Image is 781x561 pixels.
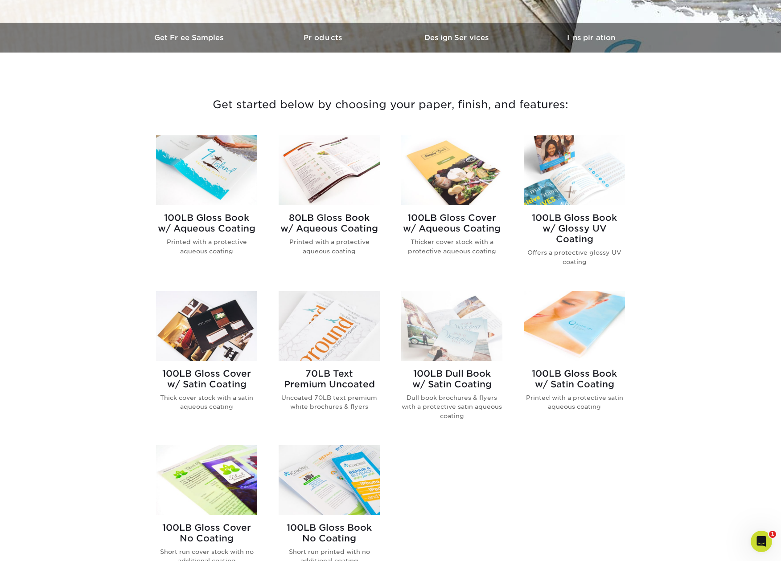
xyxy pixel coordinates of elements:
[279,135,380,280] a: 80LB Gloss Book<br/>w/ Aqueous Coating Brochures & Flyers 80LB Gloss Bookw/ Aqueous Coating Print...
[156,291,257,435] a: 100LB Gloss Cover<br/>w/ Satin Coating Brochures & Flyers 100LB Gloss Coverw/ Satin Coating Thick...
[769,531,776,538] span: 1
[279,212,380,234] h2: 80LB Gloss Book w/ Aqueous Coating
[279,445,380,515] img: 100LB Gloss Book<br/>No Coating Brochures & Flyers
[751,531,772,552] iframe: Intercom live chat
[279,368,380,390] h2: 70LB Text Premium Uncoated
[524,135,625,205] img: 100LB Gloss Book<br/>w/ Glossy UV Coating Brochures & Flyers
[156,237,257,256] p: Printed with a protective aqueous coating
[390,23,524,53] a: Design Services
[156,291,257,361] img: 100LB Gloss Cover<br/>w/ Satin Coating Brochures & Flyers
[401,237,502,256] p: Thicker cover stock with a protective aqueous coating
[401,212,502,234] h2: 100LB Gloss Cover w/ Aqueous Coating
[156,212,257,234] h2: 100LB Gloss Book w/ Aqueous Coating
[156,368,257,390] h2: 100LB Gloss Cover w/ Satin Coating
[401,393,502,420] p: Dull book brochures & flyers with a protective satin aqueous coating
[279,135,380,205] img: 80LB Gloss Book<br/>w/ Aqueous Coating Brochures & Flyers
[279,291,380,435] a: 70LB Text<br/>Premium Uncoated Brochures & Flyers 70LB TextPremium Uncoated Uncoated 70LB text pr...
[279,393,380,411] p: Uncoated 70LB text premium white brochures & flyers
[524,135,625,280] a: 100LB Gloss Book<br/>w/ Glossy UV Coating Brochures & Flyers 100LB Gloss Bookw/ Glossy UV Coating...
[156,522,257,544] h2: 100LB Gloss Cover No Coating
[156,445,257,515] img: 100LB Gloss Cover<br/>No Coating Brochures & Flyers
[401,135,502,205] img: 100LB Gloss Cover<br/>w/ Aqueous Coating Brochures & Flyers
[401,291,502,361] img: 100LB Dull Book<br/>w/ Satin Coating Brochures & Flyers
[401,291,502,435] a: 100LB Dull Book<br/>w/ Satin Coating Brochures & Flyers 100LB Dull Bookw/ Satin Coating Dull book...
[156,135,257,280] a: 100LB Gloss Book<br/>w/ Aqueous Coating Brochures & Flyers 100LB Gloss Bookw/ Aqueous Coating Pri...
[257,23,390,53] a: Products
[401,368,502,390] h2: 100LB Dull Book w/ Satin Coating
[390,33,524,42] h3: Design Services
[401,135,502,280] a: 100LB Gloss Cover<br/>w/ Aqueous Coating Brochures & Flyers 100LB Gloss Coverw/ Aqueous Coating T...
[279,237,380,256] p: Printed with a protective aqueous coating
[279,291,380,361] img: 70LB Text<br/>Premium Uncoated Brochures & Flyers
[524,212,625,244] h2: 100LB Gloss Book w/ Glossy UV Coating
[156,135,257,205] img: 100LB Gloss Book<br/>w/ Aqueous Coating Brochures & Flyers
[524,33,658,42] h3: Inspiration
[524,248,625,266] p: Offers a protective glossy UV coating
[123,33,257,42] h3: Get Free Samples
[524,291,625,361] img: 100LB Gloss Book<br/>w/ Satin Coating Brochures & Flyers
[524,393,625,411] p: Printed with a protective satin aqueous coating
[156,393,257,411] p: Thick cover stock with a satin aqueous coating
[279,522,380,544] h2: 100LB Gloss Book No Coating
[524,291,625,435] a: 100LB Gloss Book<br/>w/ Satin Coating Brochures & Flyers 100LB Gloss Bookw/ Satin Coating Printed...
[524,368,625,390] h2: 100LB Gloss Book w/ Satin Coating
[130,85,651,125] h3: Get started below by choosing your paper, finish, and features:
[524,23,658,53] a: Inspiration
[123,23,257,53] a: Get Free Samples
[257,33,390,42] h3: Products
